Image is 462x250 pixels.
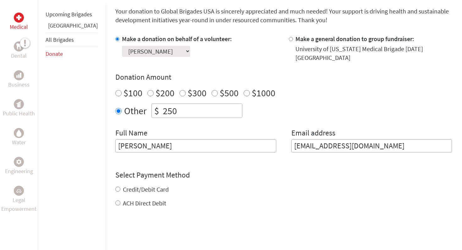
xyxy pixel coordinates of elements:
[291,128,335,139] label: Email address
[14,13,24,23] div: Medical
[16,101,21,107] img: Public Health
[14,128,24,138] div: Water
[11,51,27,60] p: Dental
[8,80,30,89] p: Business
[252,87,275,99] label: $1000
[123,199,166,207] label: ACH Direct Debit
[46,11,92,18] a: Upcoming Brigades
[10,13,28,31] a: MedicalMedical
[124,104,146,118] label: Other
[5,157,33,176] a: EngineeringEngineering
[115,170,452,180] h4: Select Payment Method
[46,36,74,43] a: All Brigades
[46,8,98,21] li: Upcoming Brigades
[1,196,36,213] p: Legal Empowerment
[46,47,98,61] li: Donate
[3,99,35,118] a: Public HealthPublic Health
[162,104,242,118] input: Enter Amount
[295,35,414,43] label: Make a general donation to group fundraiser:
[14,99,24,109] div: Public Health
[16,189,21,193] img: Legal Empowerment
[10,23,28,31] p: Medical
[220,87,239,99] label: $500
[123,185,169,193] label: Credit/Debit Card
[14,186,24,196] div: Legal Empowerment
[16,15,21,20] img: Medical
[14,157,24,167] div: Engineering
[12,138,26,147] p: Water
[8,70,30,89] a: BusinessBusiness
[124,87,142,99] label: $100
[16,159,21,164] img: Engineering
[3,109,35,118] p: Public Health
[46,21,98,33] li: Ghana
[291,139,452,152] input: Your Email
[122,35,232,43] label: Make a donation on behalf of a volunteer:
[295,45,452,62] div: University of [US_STATE] Medical Brigade [DATE] [GEOGRAPHIC_DATA]
[46,33,98,47] li: All Brigades
[48,22,98,29] a: [GEOGRAPHIC_DATA]
[156,87,174,99] label: $200
[16,43,21,49] img: Dental
[14,41,24,51] div: Dental
[16,73,21,78] img: Business
[16,129,21,136] img: Water
[115,139,276,152] input: Enter Full Name
[46,50,63,57] a: Donate
[12,128,26,147] a: WaterWater
[188,87,206,99] label: $300
[1,186,36,213] a: Legal EmpowermentLegal Empowerment
[11,41,27,60] a: DentalDental
[115,128,147,139] label: Full Name
[115,72,452,82] h4: Donation Amount
[152,104,162,118] div: $
[5,167,33,176] p: Engineering
[115,220,211,245] iframe: reCAPTCHA
[115,7,452,24] p: Your donation to Global Brigades USA is sincerely appreciated and much needed! Your support is dr...
[14,70,24,80] div: Business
